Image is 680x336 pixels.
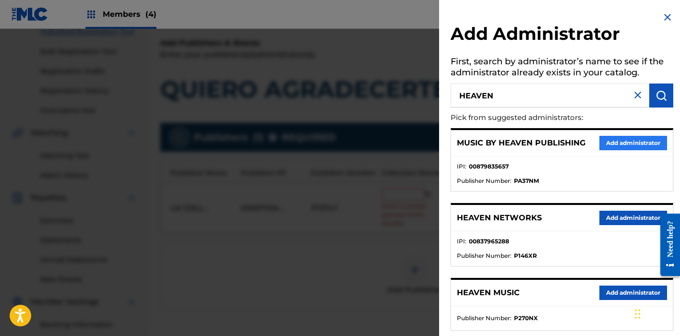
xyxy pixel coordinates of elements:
span: (4) [145,10,156,19]
img: Search Works [656,90,667,101]
p: HEAVEN NETWORKS [457,212,542,224]
strong: 00879835657 [469,162,509,171]
button: Add administrator [599,136,667,150]
strong: P146XR [514,252,537,260]
span: Publisher Number : [457,177,512,185]
span: IPI : [457,162,466,171]
strong: P270NX [514,314,538,323]
p: HEAVEN MUSIC [457,287,520,299]
h5: First, search by administrator’s name to see if the administrator already exists in your catalog. [451,53,673,84]
strong: PA37NM [514,177,539,185]
input: Search administrator’s name [451,84,649,108]
div: Arrastrar [635,300,641,328]
img: close [632,89,644,101]
p: Pick from suggested administrators: [451,108,619,128]
span: Members [103,9,156,20]
span: IPI : [457,237,466,246]
iframe: Chat Widget [632,290,680,336]
span: Publisher Number : [457,252,512,260]
img: Top Rightsholders [85,9,97,20]
h2: Add Administrator [451,23,673,48]
img: MLC Logo [12,7,48,21]
button: Add administrator [599,211,667,225]
iframe: Resource Center [653,205,680,285]
div: Widget de chat [632,290,680,336]
button: Add administrator [599,286,667,300]
strong: 00837965288 [469,237,509,246]
p: MUSIC BY HEAVEN PUBLISHING [457,137,585,149]
span: Publisher Number : [457,314,512,323]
